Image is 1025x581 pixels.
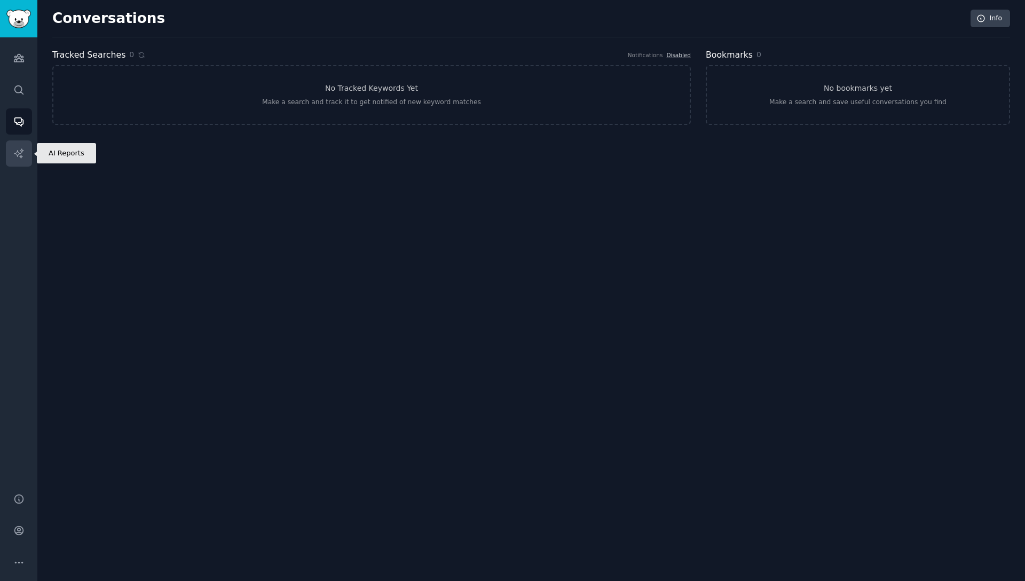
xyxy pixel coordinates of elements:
h2: Tracked Searches [52,49,125,62]
a: No Tracked Keywords YetMake a search and track it to get notified of new keyword matches [52,65,691,125]
div: Make a search and save useful conversations you find [769,98,947,107]
a: Disabled [666,52,691,58]
span: 0 [129,49,134,60]
a: No bookmarks yetMake a search and save useful conversations you find [706,65,1010,125]
h2: Conversations [52,10,165,27]
div: Make a search and track it to get notified of new keyword matches [262,98,481,107]
h3: No Tracked Keywords Yet [325,83,418,94]
img: GummySearch logo [6,10,31,28]
h2: Bookmarks [706,49,753,62]
span: 0 [756,50,761,59]
div: Notifications [628,51,663,59]
h3: No bookmarks yet [824,83,892,94]
a: Info [971,10,1010,28]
